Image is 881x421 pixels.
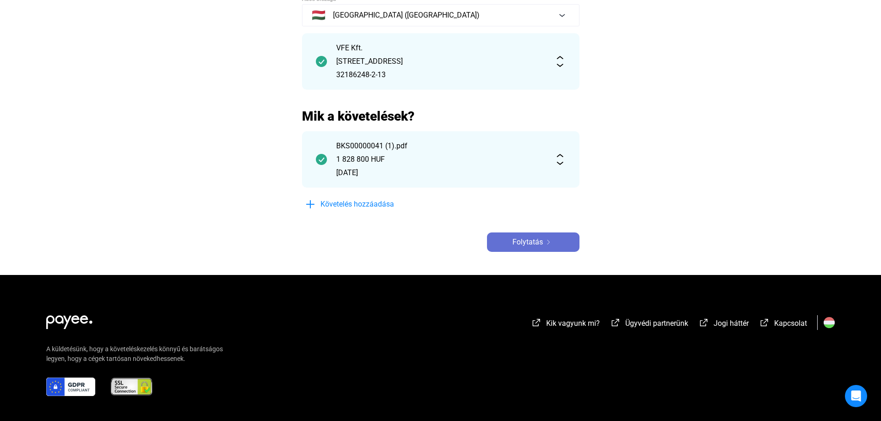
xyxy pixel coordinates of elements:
span: Követelés hozzáadása [320,199,394,210]
div: Open Intercom Messenger [845,385,867,407]
div: [STREET_ADDRESS] [336,56,545,67]
span: Kapcsolat [774,319,807,328]
img: white-payee-white-dot.svg [46,310,92,329]
img: checkmark-darker-green-circle [316,154,327,165]
a: external-link-whiteJogi háttér [698,320,749,329]
div: BKS00000041 (1).pdf [336,140,545,152]
img: checkmark-darker-green-circle [316,56,327,67]
img: external-link-white [759,318,770,327]
h2: Mik a követelések? [302,108,579,124]
a: external-link-whiteÜgyvédi partnerünk [610,320,688,329]
span: Kik vagyunk mi? [546,319,600,328]
span: Ügyvédi partnerünk [625,319,688,328]
img: gdpr [46,378,95,396]
span: 🇭🇺 [312,10,326,21]
div: VFE Kft. [336,43,545,54]
a: external-link-whiteKik vagyunk mi? [531,320,600,329]
span: [GEOGRAPHIC_DATA] ([GEOGRAPHIC_DATA]) [333,10,480,21]
div: [DATE] [336,167,545,178]
span: Folytatás [512,237,543,248]
button: 🇭🇺[GEOGRAPHIC_DATA] ([GEOGRAPHIC_DATA]) [302,4,579,26]
div: 32186248-2-13 [336,69,545,80]
button: plus-blueKövetelés hozzáadása [302,195,441,214]
img: external-link-white [698,318,709,327]
span: Jogi háttér [714,319,749,328]
a: external-link-whiteKapcsolat [759,320,807,329]
button: Folytatásarrow-right-white [487,232,579,252]
img: plus-blue [305,199,316,210]
div: 1 828 800 HUF [336,154,545,165]
img: ssl [110,378,153,396]
img: external-link-white [531,318,542,327]
img: arrow-right-white [543,240,554,244]
img: expand [554,154,566,165]
img: expand [554,56,566,67]
img: external-link-white [610,318,621,327]
img: HU.svg [824,317,835,328]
